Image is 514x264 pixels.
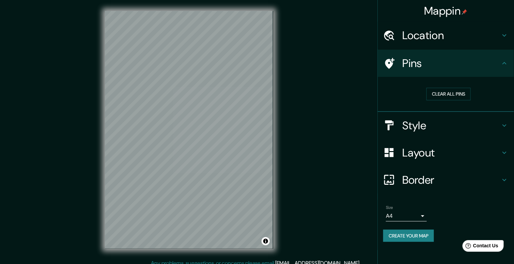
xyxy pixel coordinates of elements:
h4: Mappin [424,4,468,18]
canvas: Map [105,11,273,249]
h4: Pins [402,56,500,70]
div: Pins [378,50,514,77]
div: Style [378,112,514,139]
h4: Location [402,29,500,42]
label: Size [386,204,393,210]
div: Location [378,22,514,49]
button: Toggle attribution [262,237,270,245]
h4: Style [402,119,500,132]
img: pin-icon.png [462,9,467,15]
h4: Border [402,173,500,187]
div: Layout [378,139,514,166]
div: A4 [386,211,427,221]
button: Clear all pins [426,88,471,100]
h4: Layout [402,146,500,160]
div: Border [378,166,514,194]
iframe: Help widget launcher [453,237,507,257]
button: Create your map [383,230,434,242]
